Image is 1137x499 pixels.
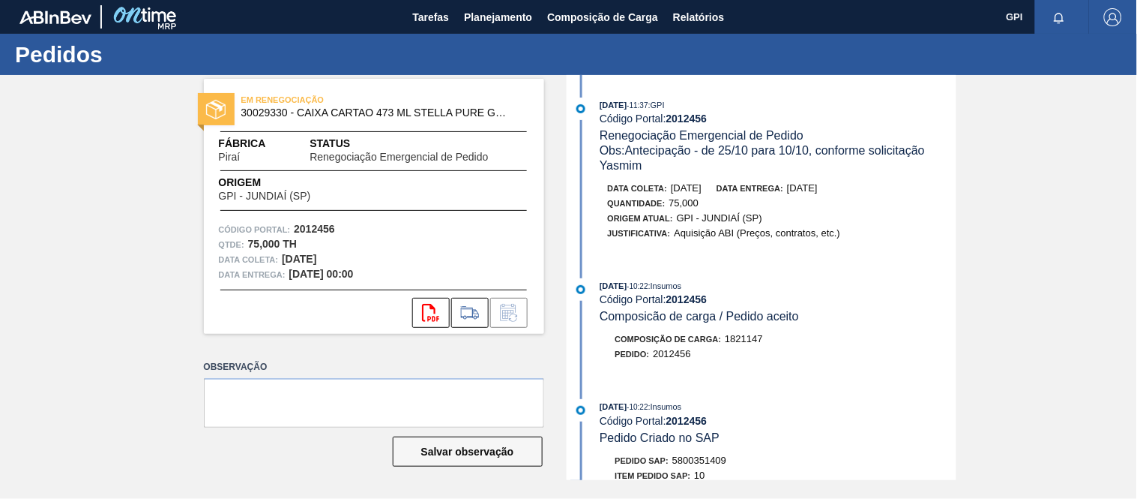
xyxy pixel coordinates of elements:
[608,214,673,223] span: Origem Atual:
[310,152,488,163] span: Renegociação Emergencial de Pedido
[627,282,648,290] span: - 10:22
[310,136,528,152] span: Status
[600,293,956,305] div: Código Portal:
[600,402,627,411] span: [DATE]
[576,406,585,415] img: atual
[547,8,658,26] span: Composição de Carga
[677,212,762,224] span: GPI - JUNDIAÍ (SP)
[219,152,241,163] span: Piraí
[600,281,627,290] span: [DATE]
[717,184,783,193] span: Data entrega:
[600,431,720,444] span: Pedido Criado no SAP
[248,238,297,250] strong: 75,000 TH
[608,199,666,208] span: Quantidade :
[615,350,650,359] span: Pedido :
[666,293,708,305] strong: 2012456
[615,456,669,465] span: Pedido SAP:
[219,136,288,152] span: Fábrica
[669,197,699,209] span: 75,000
[600,310,799,323] span: Composicão de carga / Pedido aceito
[206,100,226,119] img: status
[412,298,450,328] div: Abrir arquivo PDF
[241,107,513,119] span: 30029330 - CAIXA CARTAO 473 ML STELLA PURE GOLD C12
[393,437,543,467] button: Salvar observação
[648,402,682,411] span: : Insumos
[648,101,665,110] span: : GPI
[671,182,702,194] span: [DATE]
[615,335,722,344] span: Composição de Carga :
[725,333,763,344] span: 1821147
[694,470,705,481] span: 10
[1035,7,1083,28] button: Notificações
[282,253,316,265] strong: [DATE]
[787,182,818,194] span: [DATE]
[666,415,708,427] strong: 2012456
[289,268,354,280] strong: [DATE] 00:00
[608,229,671,238] span: Justificativa:
[219,237,244,252] span: Qtde :
[219,175,354,191] span: Origem
[666,113,708,125] strong: 2012456
[204,356,544,378] label: Observação
[490,298,528,328] div: Informar alteração no pedido
[294,223,335,235] strong: 2012456
[219,252,279,267] span: Data coleta:
[672,455,726,466] span: 5800351409
[608,184,668,193] span: Data coleta:
[600,129,803,142] span: Renegociação Emergencial de Pedido
[600,101,627,110] span: [DATE]
[648,281,682,290] span: : Insumos
[412,8,449,26] span: Tarefas
[673,8,724,26] span: Relatórios
[576,285,585,294] img: atual
[241,92,451,107] span: EM RENEGOCIAÇÃO
[674,227,840,239] span: Aquisição ABI (Preços, contratos, etc.)
[219,267,286,282] span: Data entrega:
[600,144,928,172] span: Obs: Antecipação - de 25/10 para 10/10, conforme solicitação Yasmim
[576,104,585,113] img: atual
[1104,8,1122,26] img: Logout
[19,11,91,24] img: TNhmsLtSVTkK8tSr43FrP2fwEKptu5GPRR3wAAAABJRU5ErkJggg==
[451,298,489,328] div: Ir para Composição de Carga
[219,191,311,202] span: GPI - JUNDIAÍ (SP)
[464,8,532,26] span: Planejamento
[627,403,648,411] span: - 10:22
[219,222,291,237] span: Código Portal:
[600,415,956,427] div: Código Portal:
[600,113,956,125] div: Código Portal:
[15,46,281,63] h1: Pedidos
[615,471,691,480] span: Item pedido SAP:
[653,348,691,359] span: 2012456
[627,101,648,110] span: - 11:37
